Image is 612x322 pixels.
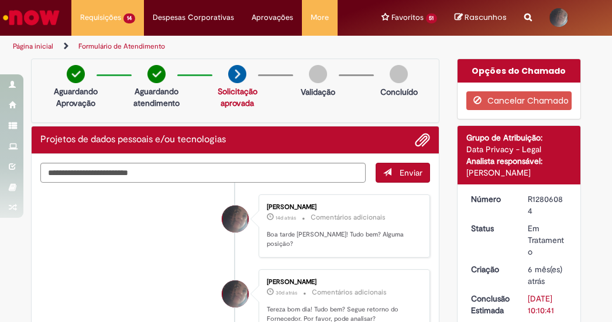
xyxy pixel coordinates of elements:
img: check-circle-green.png [67,65,85,83]
span: Favoritos [391,12,424,23]
span: Aprovações [252,12,293,23]
span: 14d atrás [276,214,296,221]
div: Data Privacy - Legal [466,143,572,155]
p: Aguardando Aprovação [54,85,98,109]
dt: Status [462,222,520,234]
span: Enviar [400,167,422,178]
div: 13/03/2025 14:10:36 [528,263,568,287]
div: Grupo de Atribuição: [466,132,572,143]
div: Opções do Chamado [458,59,581,83]
div: [PERSON_NAME] [466,167,572,179]
img: img-circle-grey.png [390,65,408,83]
div: [PERSON_NAME] [267,204,418,211]
small: Comentários adicionais [311,213,386,222]
span: Despesas Corporativas [153,12,234,23]
button: Adicionar anexos [415,132,430,148]
dt: Número [462,193,520,205]
button: Enviar [376,163,430,183]
dt: Conclusão Estimada [462,293,520,316]
span: Rascunhos [465,12,507,23]
time: 29/07/2025 08:55:04 [276,289,297,296]
span: 14 [123,13,135,23]
span: Requisições [80,12,121,23]
div: Em Tratamento [528,222,568,258]
h2: Projetos de dados pessoais e/ou tecnologias Histórico de tíquete [40,135,226,145]
p: Boa tarde [PERSON_NAME]! Tudo bem? Alguma posição? [267,230,418,248]
div: [PERSON_NAME] [267,279,418,286]
time: 13/03/2025 14:10:36 [528,264,562,286]
button: Cancelar Chamado [466,91,572,110]
time: 14/08/2025 16:16:30 [276,214,296,221]
ul: Trilhas de página [9,36,348,57]
img: arrow-next.png [228,65,246,83]
div: [DATE] 10:10:41 [528,293,568,316]
dt: Criação [462,263,520,275]
p: Validação [301,86,335,98]
img: ServiceNow [1,6,61,29]
a: Solicitação aprovada [218,86,257,108]
span: 30d atrás [276,289,297,296]
span: More [311,12,329,23]
p: Aguardando atendimento [133,85,180,109]
p: Concluído [380,86,418,98]
img: check-circle-green.png [147,65,166,83]
div: R12806084 [528,193,568,217]
a: Formulário de Atendimento [78,42,165,51]
small: Comentários adicionais [312,287,387,297]
a: No momento, sua lista de rascunhos tem 0 Itens [455,12,507,23]
div: Andreia Pereira [222,280,249,307]
div: Analista responsável: [466,155,572,167]
span: 6 mês(es) atrás [528,264,562,286]
div: Andreia Pereira [222,205,249,232]
span: 51 [426,13,438,23]
img: img-circle-grey.png [309,65,327,83]
textarea: Digite sua mensagem aqui... [40,163,366,183]
a: Página inicial [13,42,53,51]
